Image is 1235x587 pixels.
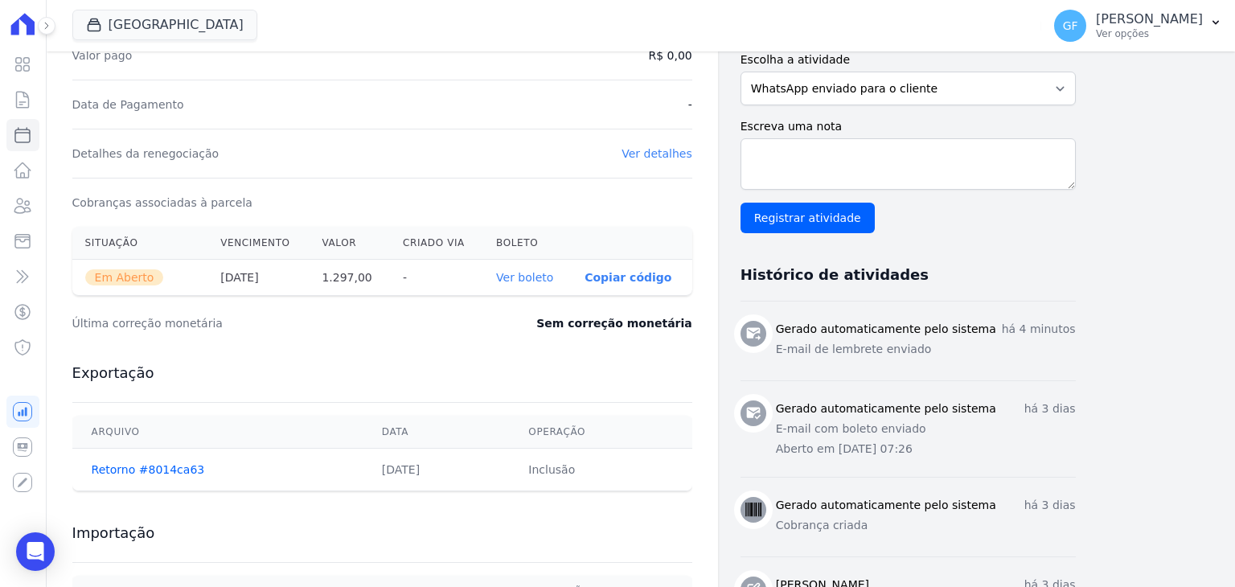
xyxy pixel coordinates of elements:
label: Escreva uma nota [741,118,1076,135]
th: - [390,260,483,296]
input: Registrar atividade [741,203,875,233]
h3: Histórico de atividades [741,265,929,285]
dt: Detalhes da renegociação [72,146,220,162]
th: [DATE] [207,260,309,296]
th: Valor [309,227,390,260]
button: Copiar código [585,271,671,284]
dt: Cobranças associadas à parcela [72,195,252,211]
h3: Gerado automaticamente pelo sistema [776,497,996,514]
p: Aberto em [DATE] 07:26 [776,441,1076,458]
td: Inclusão [509,449,691,491]
h3: Exportação [72,363,692,383]
p: há 3 dias [1024,497,1076,514]
button: GF [PERSON_NAME] Ver opções [1041,3,1235,48]
dt: Data de Pagamento [72,96,184,113]
p: E-mail com boleto enviado [776,421,1076,437]
h3: Gerado automaticamente pelo sistema [776,400,996,417]
p: Cobrança criada [776,517,1076,534]
th: 1.297,00 [309,260,390,296]
button: [GEOGRAPHIC_DATA] [72,10,257,40]
a: Ver boleto [496,271,553,284]
dd: - [688,96,692,113]
label: Escolha a atividade [741,51,1076,68]
th: Criado via [390,227,483,260]
a: Retorno #8014ca63 [92,463,205,476]
p: E-mail de lembrete enviado [776,341,1076,358]
span: Em Aberto [85,269,164,285]
th: Arquivo [72,416,363,449]
h3: Gerado automaticamente pelo sistema [776,321,996,338]
th: Situação [72,227,208,260]
span: GF [1063,20,1078,31]
th: Vencimento [207,227,309,260]
dt: Última correção monetária [72,315,439,331]
th: Data [363,416,510,449]
h3: Importação [72,523,692,543]
p: Ver opções [1096,27,1203,40]
p: há 3 dias [1024,400,1076,417]
dd: Sem correção monetária [536,315,691,331]
dd: R$ 0,00 [648,47,691,64]
p: [PERSON_NAME] [1096,11,1203,27]
div: Open Intercom Messenger [16,532,55,571]
dt: Valor pago [72,47,133,64]
th: Operação [509,416,691,449]
td: [DATE] [363,449,510,491]
a: Ver detalhes [622,147,692,160]
th: Boleto [483,227,572,260]
p: há 4 minutos [1002,321,1076,338]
